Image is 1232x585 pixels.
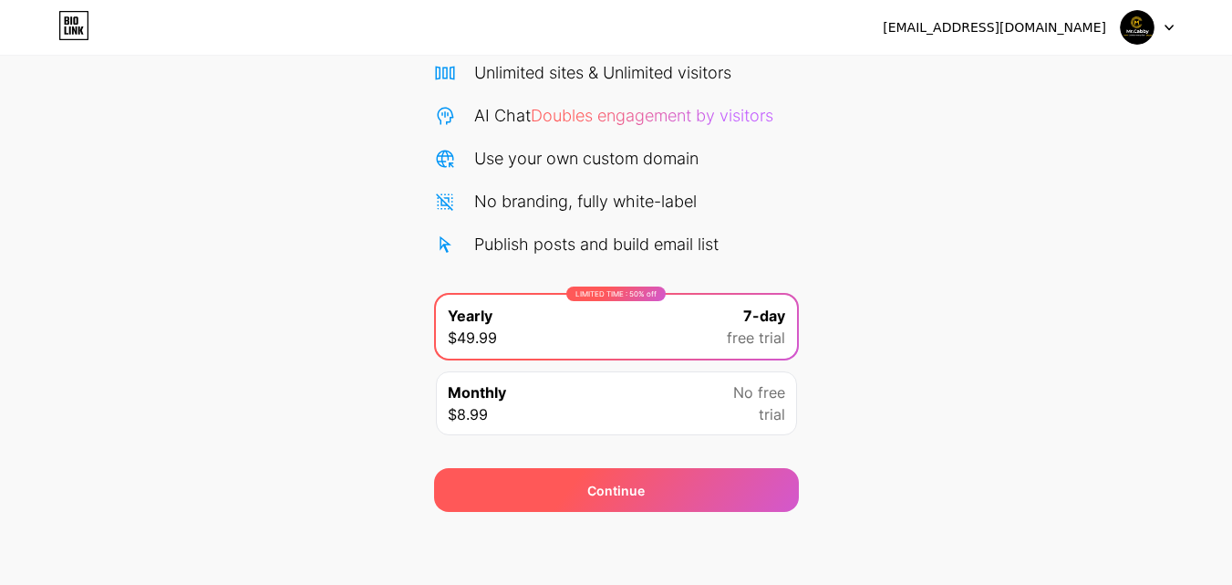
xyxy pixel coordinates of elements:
[1120,10,1154,45] img: mrcabby01
[727,327,785,349] span: free trial
[474,60,731,85] div: Unlimited sites & Unlimited visitors
[474,103,773,128] div: AI Chat
[448,305,492,327] span: Yearly
[474,146,699,171] div: Use your own custom domain
[474,232,719,256] div: Publish posts and build email list
[566,287,666,301] div: LIMITED TIME : 50% off
[759,403,785,425] span: trial
[883,18,1106,37] div: [EMAIL_ADDRESS][DOMAIN_NAME]
[448,327,497,349] span: $49.99
[587,481,645,500] div: Continue
[448,381,506,403] span: Monthly
[448,403,488,425] span: $8.99
[743,305,785,327] span: 7-day
[531,106,773,125] span: Doubles engagement by visitors
[474,189,697,214] div: No branding, fully white-label
[733,381,785,403] span: No free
